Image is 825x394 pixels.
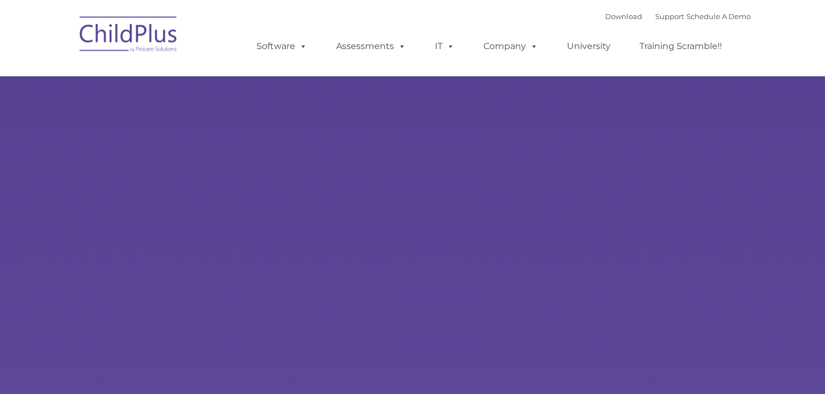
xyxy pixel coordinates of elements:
[473,35,549,57] a: Company
[629,35,733,57] a: Training Scramble!!
[424,35,465,57] a: IT
[605,12,642,21] a: Download
[325,35,417,57] a: Assessments
[605,12,751,21] font: |
[74,9,183,63] img: ChildPlus by Procare Solutions
[655,12,684,21] a: Support
[246,35,318,57] a: Software
[686,12,751,21] a: Schedule A Demo
[556,35,621,57] a: University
